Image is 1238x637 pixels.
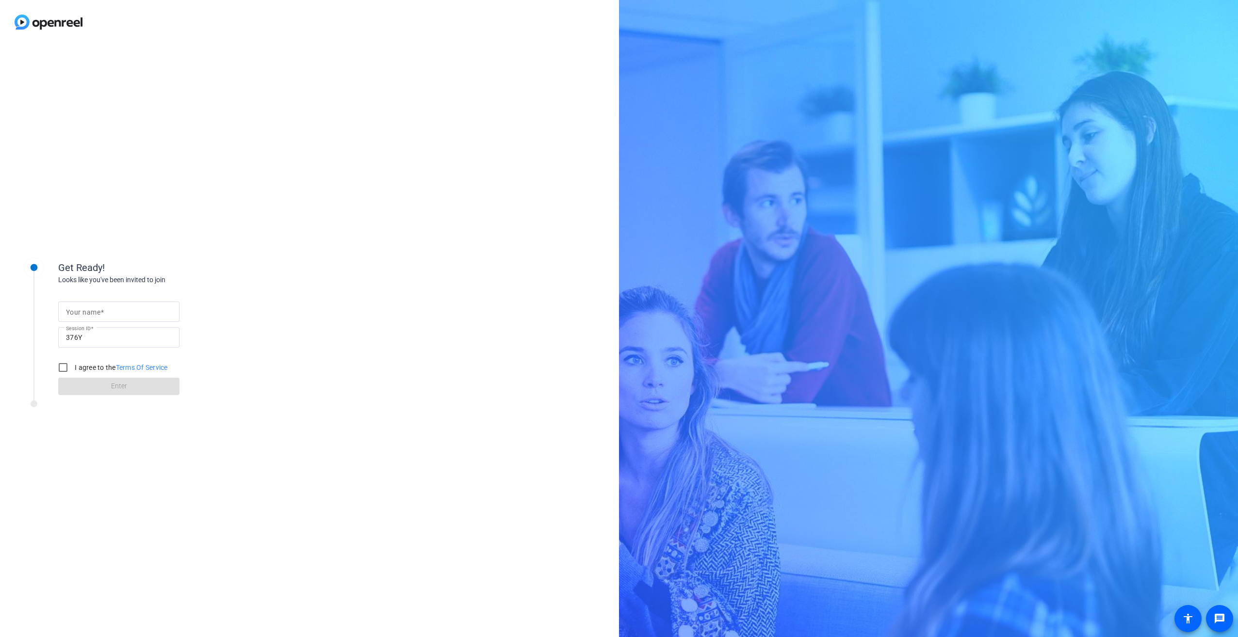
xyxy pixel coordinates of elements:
[66,325,91,331] mat-label: Session ID
[1214,613,1225,624] mat-icon: message
[66,308,100,316] mat-label: Your name
[58,260,252,275] div: Get Ready!
[73,363,168,372] label: I agree to the
[58,275,252,285] div: Looks like you've been invited to join
[1182,613,1194,624] mat-icon: accessibility
[116,364,168,371] a: Terms Of Service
